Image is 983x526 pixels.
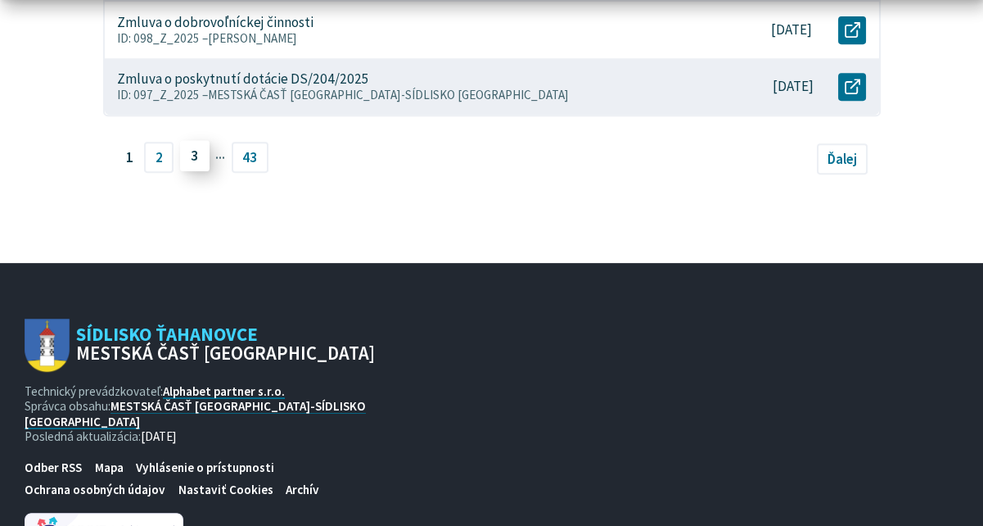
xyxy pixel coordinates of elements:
a: Mapa [88,456,129,478]
p: ID: 098_Z_2025 – [117,31,696,46]
span: MESTSKÁ ČASŤ [GEOGRAPHIC_DATA]-SÍDLISKO [GEOGRAPHIC_DATA] [208,87,569,102]
p: Zmluva o dobrovoľníckej činnosti [117,14,313,31]
span: ··· [215,143,225,171]
img: Prejsť na domovskú stránku [25,319,70,372]
a: 3 [180,140,210,171]
a: Logo Sídlisko Ťahanovce, prejsť na domovskú stránku. [25,319,375,372]
span: Sídlisko Ťahanovce [70,325,375,363]
span: Mestská časť [GEOGRAPHIC_DATA] [76,344,375,363]
a: Ďalej [817,143,868,175]
a: Archív [279,478,325,501]
span: Ďalej [827,150,857,168]
p: [DATE] [773,78,814,95]
span: [DATE] [141,429,177,444]
a: Alphabet partner s.r.o. [163,383,285,399]
p: Zmluva o poskytnutí dotácie DS/204/2025 [117,70,369,88]
a: Nastaviť Cookies [172,478,279,501]
span: [PERSON_NAME] [208,30,297,46]
a: 2 [144,142,174,173]
a: Odber RSS [19,456,88,478]
a: 43 [232,142,268,173]
p: ID: 097_Z_2025 – [117,88,697,102]
span: 1 [115,142,145,173]
p: Technický prevádzkovateľ: Správca obsahu: Posledná aktualizácia: [25,384,375,444]
a: Vyhlásenie o prístupnosti [129,456,280,478]
a: Ochrana osobných údajov [19,478,172,501]
p: [DATE] [771,21,812,39]
a: MESTSKÁ ČASŤ [GEOGRAPHIC_DATA]-SÍDLISKO [GEOGRAPHIC_DATA] [25,398,366,429]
